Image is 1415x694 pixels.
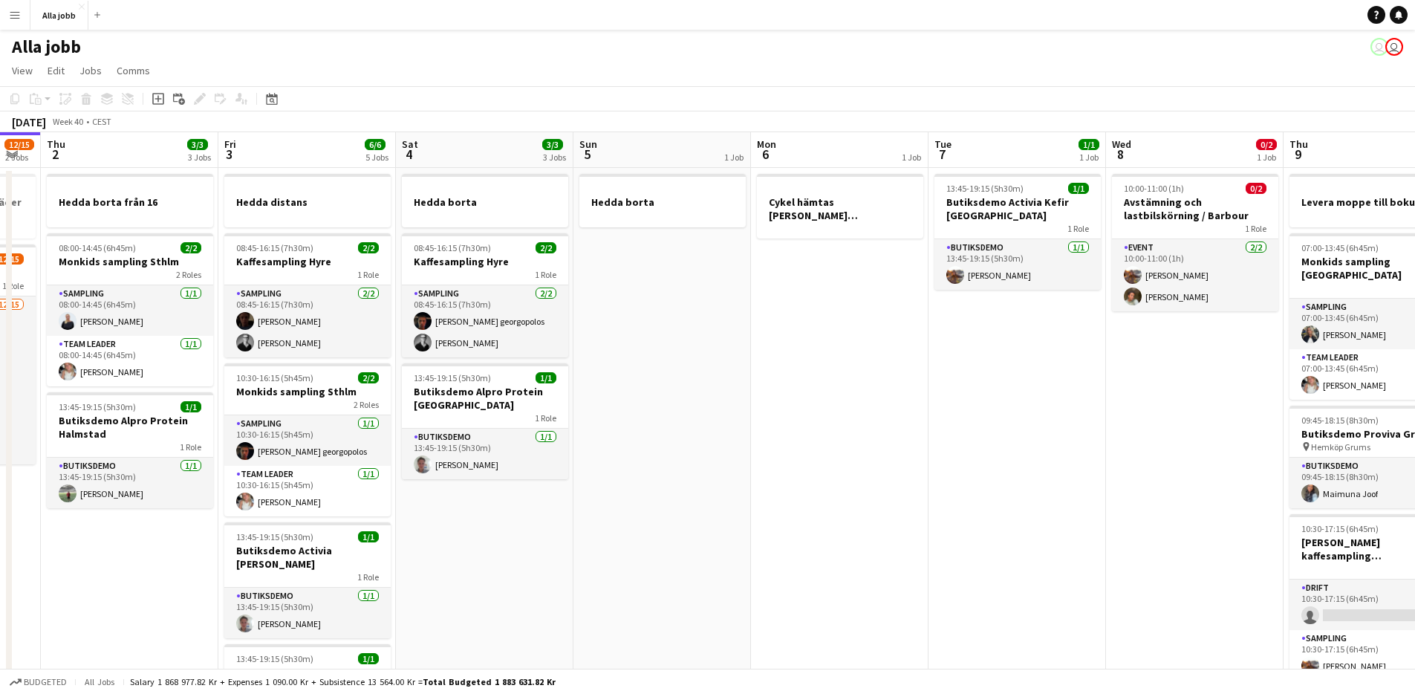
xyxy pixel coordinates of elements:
[74,61,108,80] a: Jobs
[1385,38,1403,56] app-user-avatar: Emil Hasselberg
[7,674,69,690] button: Budgeted
[30,1,88,30] button: Alla jobb
[12,114,46,129] div: [DATE]
[24,677,67,687] span: Budgeted
[130,676,556,687] div: Salary 1 868 977.82 kr + Expenses 1 090.00 kr + Subsistence 13 564.00 kr =
[82,676,117,687] span: All jobs
[92,116,111,127] div: CEST
[79,64,102,77] span: Jobs
[12,64,33,77] span: View
[12,36,81,58] h1: Alla jobb
[1370,38,1388,56] app-user-avatar: August Löfgren
[48,64,65,77] span: Edit
[49,116,86,127] span: Week 40
[423,676,556,687] span: Total Budgeted 1 883 631.82 kr
[42,61,71,80] a: Edit
[111,61,156,80] a: Comms
[6,61,39,80] a: View
[117,64,150,77] span: Comms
